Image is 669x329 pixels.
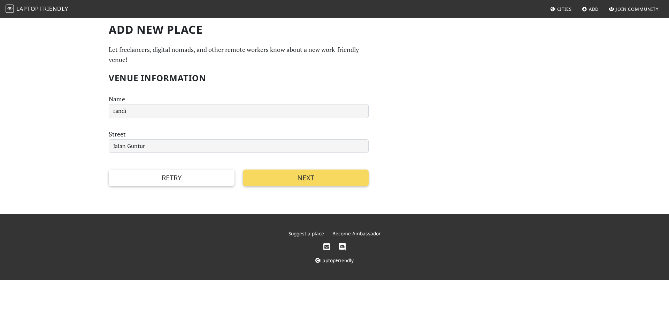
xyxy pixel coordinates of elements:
[616,6,659,12] span: Join Community
[589,6,599,12] span: Add
[547,3,575,15] a: Cities
[579,3,602,15] a: Add
[109,45,369,65] p: Let freelancers, digital nomads, and other remote workers know about a new work-friendly venue!
[40,5,68,13] span: Friendly
[557,6,572,12] span: Cities
[109,94,125,104] label: Name
[315,257,354,264] a: LaptopFriendly
[243,170,369,186] button: Next
[109,23,369,36] h1: Add new Place
[6,5,14,13] img: LaptopFriendly
[332,230,381,237] a: Become Ambassador
[109,73,369,83] h2: Venue Information
[6,3,68,15] a: LaptopFriendly LaptopFriendly
[109,170,234,186] button: Retry
[289,230,324,237] a: Suggest a place
[16,5,39,13] span: Laptop
[606,3,661,15] a: Join Community
[109,129,126,139] label: Street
